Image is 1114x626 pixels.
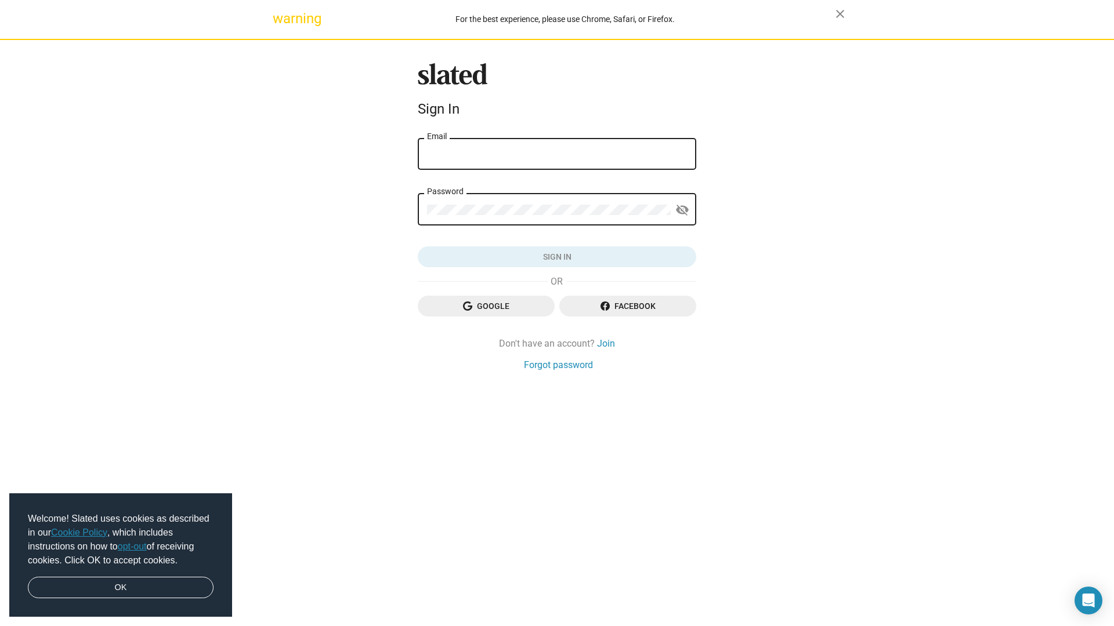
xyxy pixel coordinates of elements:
span: Google [427,296,545,316]
button: Facebook [559,296,696,316]
button: Show password [671,199,694,222]
mat-icon: warning [273,12,287,26]
div: cookieconsent [9,493,232,617]
span: Welcome! Slated uses cookies as described in our , which includes instructions on how to of recei... [28,512,214,567]
sl-branding: Sign In [418,63,696,122]
div: Open Intercom Messenger [1075,587,1102,614]
div: For the best experience, please use Chrome, Safari, or Firefox. [295,12,835,27]
a: Join [597,337,615,350]
button: Google [418,296,555,316]
div: Don't have an account? [418,337,696,350]
a: Forgot password [524,359,593,371]
a: opt-out [118,541,147,551]
mat-icon: close [833,7,847,21]
mat-icon: visibility_off [675,201,689,219]
div: Sign In [418,101,696,117]
a: dismiss cookie message [28,577,214,599]
span: Facebook [569,296,687,316]
a: Cookie Policy [51,527,107,537]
